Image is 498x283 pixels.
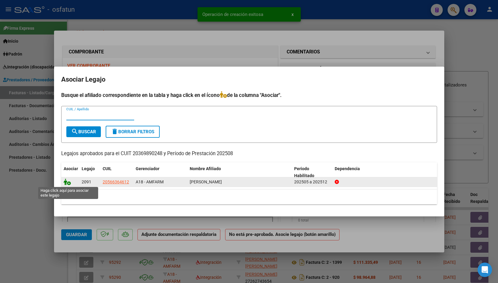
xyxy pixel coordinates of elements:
span: Buscar [71,129,96,134]
datatable-header-cell: CUIL [100,162,133,182]
span: Nombre Afiliado [190,166,221,171]
span: CUIL [103,166,112,171]
span: Periodo Habilitado [294,166,314,178]
datatable-header-cell: Legajo [79,162,100,182]
span: LOVERA JONAS LIONEL [190,179,222,184]
mat-icon: search [71,128,78,135]
h4: Busque el afiliado correspondiente en la tabla y haga click en el ícono de la columna "Asociar". [61,91,437,99]
span: Borrar Filtros [111,129,154,134]
span: Dependencia [335,166,360,171]
div: Open Intercom Messenger [478,263,492,277]
mat-icon: delete [111,128,118,135]
span: Asociar [64,166,78,171]
button: Buscar [66,126,101,137]
span: Gerenciador [136,166,159,171]
p: Legajos aprobados para el CUIT 20369890248 y Período de Prestación 202508 [61,150,437,158]
div: 202505 a 202512 [294,179,330,185]
datatable-header-cell: Periodo Habilitado [292,162,332,182]
datatable-header-cell: Dependencia [332,162,437,182]
span: A18 - AMFARM [136,179,164,184]
datatable-header-cell: Nombre Afiliado [187,162,292,182]
span: 2091 [82,179,91,184]
div: 1 registros [61,189,437,204]
span: Legajo [82,166,95,171]
datatable-header-cell: Asociar [61,162,79,182]
h2: Asociar Legajo [61,74,437,85]
button: Borrar Filtros [106,126,160,138]
span: 20566364612 [103,179,129,184]
datatable-header-cell: Gerenciador [133,162,187,182]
